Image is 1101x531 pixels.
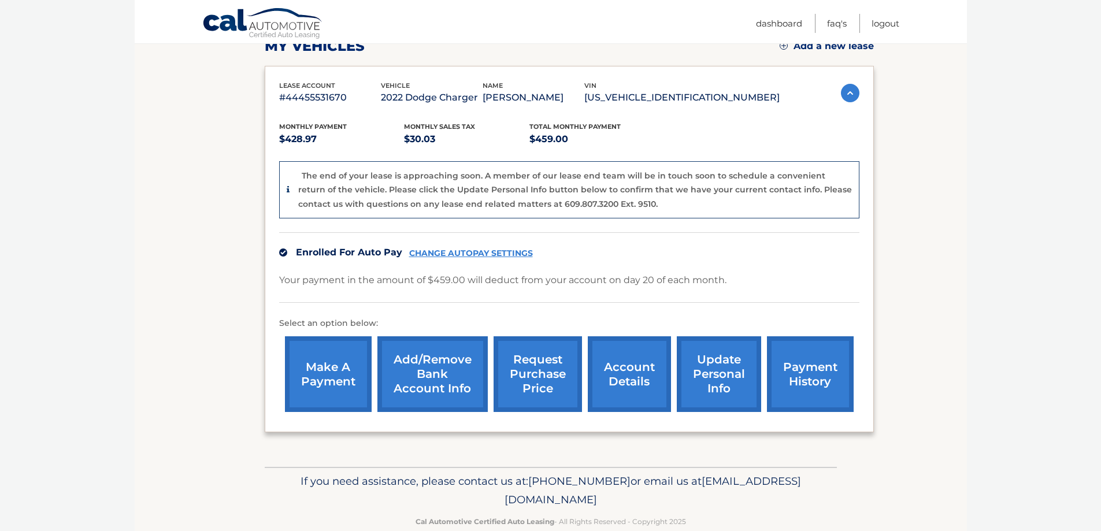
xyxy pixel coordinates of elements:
[279,317,859,331] p: Select an option below:
[780,42,788,50] img: add.svg
[780,40,874,52] a: Add a new lease
[872,14,899,33] a: Logout
[588,336,671,412] a: account details
[381,90,483,106] p: 2022 Dodge Charger
[529,131,655,147] p: $459.00
[529,122,621,131] span: Total Monthly Payment
[404,122,475,131] span: Monthly sales Tax
[584,90,780,106] p: [US_VEHICLE_IDENTIFICATION_NUMBER]
[279,122,347,131] span: Monthly Payment
[279,248,287,257] img: check.svg
[404,131,529,147] p: $30.03
[494,336,582,412] a: request purchase price
[285,336,372,412] a: make a payment
[528,474,631,488] span: [PHONE_NUMBER]
[756,14,802,33] a: Dashboard
[279,272,726,288] p: Your payment in the amount of $459.00 will deduct from your account on day 20 of each month.
[409,248,533,258] a: CHANGE AUTOPAY SETTINGS
[767,336,854,412] a: payment history
[279,81,335,90] span: lease account
[377,336,488,412] a: Add/Remove bank account info
[272,472,829,509] p: If you need assistance, please contact us at: or email us at
[416,517,554,526] strong: Cal Automotive Certified Auto Leasing
[279,131,405,147] p: $428.97
[483,81,503,90] span: name
[584,81,596,90] span: vin
[827,14,847,33] a: FAQ's
[202,8,324,41] a: Cal Automotive
[265,38,365,55] h2: my vehicles
[505,474,801,506] span: [EMAIL_ADDRESS][DOMAIN_NAME]
[296,247,402,258] span: Enrolled For Auto Pay
[279,90,381,106] p: #44455531670
[483,90,584,106] p: [PERSON_NAME]
[841,84,859,102] img: accordion-active.svg
[381,81,410,90] span: vehicle
[298,170,852,209] p: The end of your lease is approaching soon. A member of our lease end team will be in touch soon t...
[677,336,761,412] a: update personal info
[272,515,829,528] p: - All Rights Reserved - Copyright 2025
